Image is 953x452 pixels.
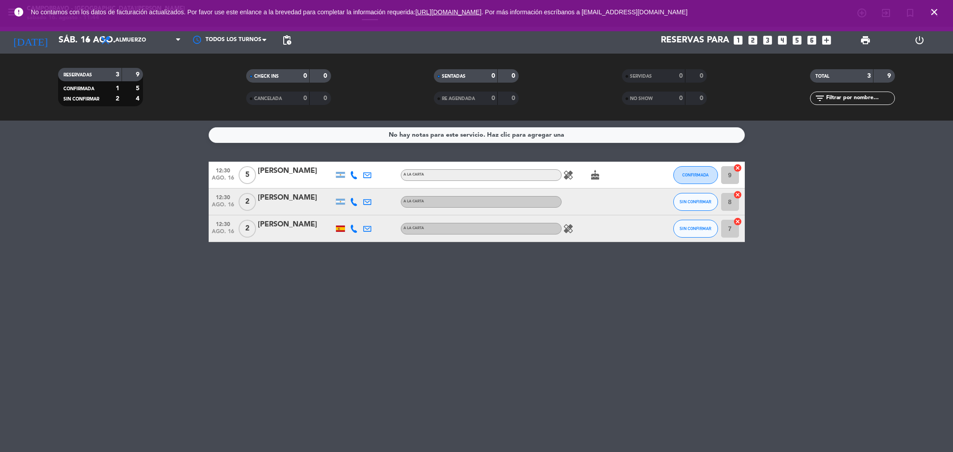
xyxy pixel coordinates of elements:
span: TOTAL [815,74,829,79]
input: Filtrar por nombre... [825,93,894,103]
i: looks_3 [762,34,773,46]
button: SIN CONFIRMAR [673,220,718,238]
strong: 0 [679,73,683,79]
strong: 0 [700,95,705,101]
span: Almuerzo [115,37,146,43]
a: [URL][DOMAIN_NAME] [416,8,482,16]
i: looks_4 [777,34,788,46]
span: RE AGENDADA [442,96,475,101]
span: SENTADAS [442,74,466,79]
strong: 0 [512,95,517,101]
span: 2 [239,220,256,238]
span: CHECK INS [254,74,279,79]
strong: 4 [136,96,141,102]
i: cancel [733,217,742,226]
strong: 0 [679,95,683,101]
span: 5 [239,166,256,184]
i: power_settings_new [914,35,925,46]
span: ago. 16 [212,202,234,212]
div: [PERSON_NAME] [258,219,334,230]
span: 12:30 [212,192,234,202]
strong: 2 [116,96,119,102]
i: filter_list [814,93,825,104]
i: healing [563,223,574,234]
strong: 9 [887,73,893,79]
span: NO SHOW [630,96,653,101]
div: [PERSON_NAME] [258,192,334,204]
span: print [860,35,871,46]
i: looks_one [732,34,744,46]
i: cancel [733,190,742,199]
span: A LA CARTA [403,200,424,203]
span: 2 [239,193,256,211]
div: LOG OUT [892,27,946,54]
strong: 0 [700,73,705,79]
strong: 0 [491,95,495,101]
div: [PERSON_NAME] [258,165,334,177]
span: CONFIRMADA [63,87,94,91]
strong: 1 [116,85,119,92]
i: cake [590,170,600,180]
a: . Por más información escríbanos a [EMAIL_ADDRESS][DOMAIN_NAME] [482,8,688,16]
span: CANCELADA [254,96,282,101]
span: RESERVADAS [63,73,92,77]
i: looks_6 [806,34,818,46]
strong: 3 [116,71,119,78]
i: arrow_drop_down [83,35,94,46]
span: SIN CONFIRMAR [63,97,99,101]
span: A LA CARTA [403,226,424,230]
strong: 0 [323,95,329,101]
i: cancel [733,163,742,172]
span: ago. 16 [212,229,234,239]
i: looks_two [747,34,759,46]
i: looks_5 [791,34,803,46]
i: [DATE] [7,30,54,50]
i: close [929,7,940,17]
strong: 0 [512,73,517,79]
span: SERVIDAS [630,74,652,79]
span: SIN CONFIRMAR [680,199,711,204]
strong: 0 [323,73,329,79]
strong: 0 [491,73,495,79]
strong: 9 [136,71,141,78]
i: add_box [821,34,832,46]
span: 12:30 [212,165,234,175]
span: No contamos con los datos de facturación actualizados. Por favor use este enlance a la brevedad p... [31,8,688,16]
i: error [13,7,24,17]
button: SIN CONFIRMAR [673,193,718,211]
strong: 0 [303,73,307,79]
span: 12:30 [212,218,234,229]
strong: 5 [136,85,141,92]
strong: 3 [867,73,871,79]
span: SIN CONFIRMAR [680,226,711,231]
span: CONFIRMADA [682,172,709,177]
span: Reservas para [661,35,729,46]
span: A LA CARTA [403,173,424,176]
i: healing [563,170,574,180]
div: No hay notas para este servicio. Haz clic para agregar una [389,130,564,140]
strong: 0 [303,95,307,101]
span: pending_actions [281,35,292,46]
button: CONFIRMADA [673,166,718,184]
span: ago. 16 [212,175,234,185]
